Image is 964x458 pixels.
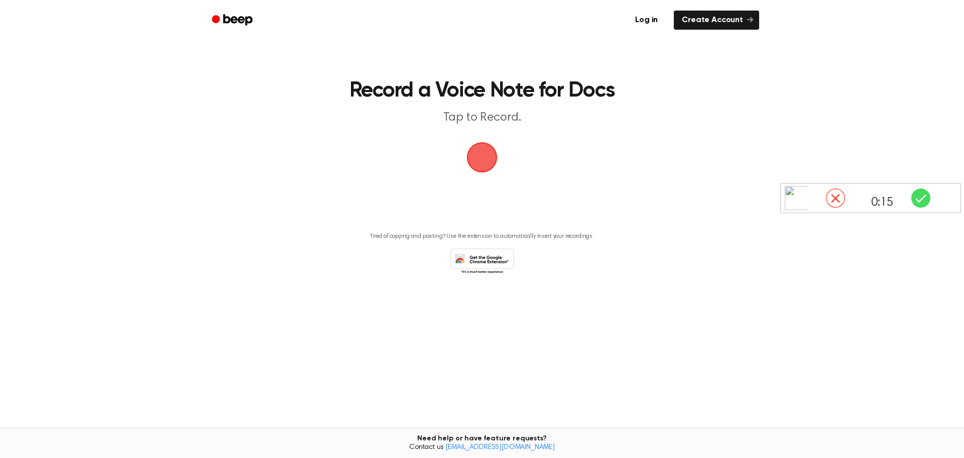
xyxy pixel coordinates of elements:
[871,197,893,209] span: 0:15
[445,444,555,451] a: [EMAIL_ADDRESS][DOMAIN_NAME]
[6,443,958,452] span: Contact us
[205,11,262,30] a: Beep
[225,80,739,102] h1: Record a Voice Note for Docs
[625,9,668,32] a: Log in
[467,142,497,172] img: Beep Logo
[289,110,675,126] p: Tap to Record.
[674,11,759,30] a: Create Account
[370,233,594,240] p: Tired of copying and pasting? Use the extension to automatically insert your recordings.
